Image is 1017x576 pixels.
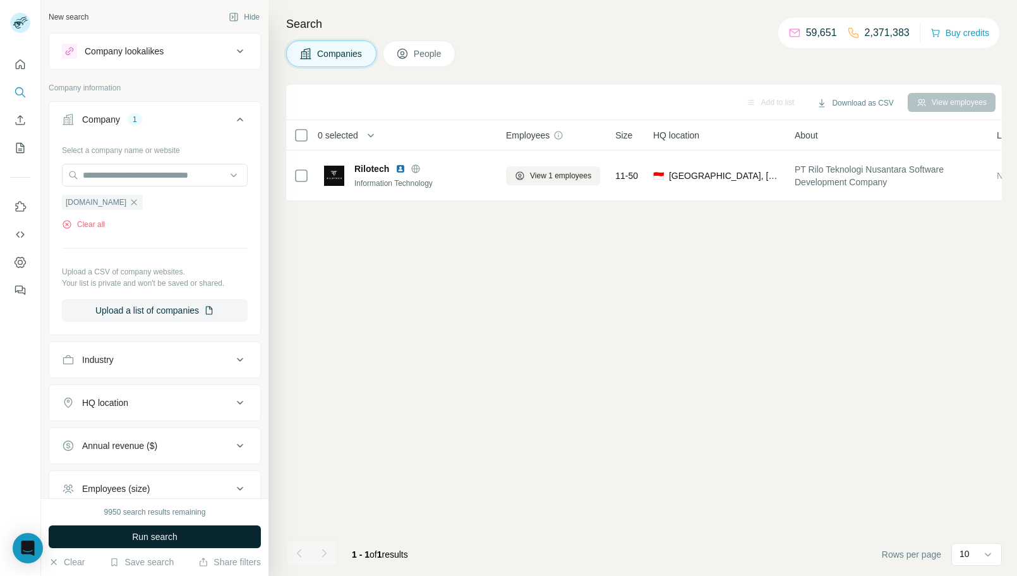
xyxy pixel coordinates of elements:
span: About [795,129,818,142]
button: Annual revenue ($) [49,431,260,461]
button: Clear all [62,219,105,230]
div: 9950 search results remaining [104,506,206,518]
span: 0 selected [318,129,358,142]
p: 59,651 [806,25,837,40]
button: Employees (size) [49,474,260,504]
span: Run search [132,530,178,543]
button: Quick start [10,53,30,76]
span: [GEOGRAPHIC_DATA], [GEOGRAPHIC_DATA], [GEOGRAPHIC_DATA] [669,169,779,182]
div: New search [49,11,88,23]
p: 10 [960,548,970,560]
span: 🇮🇩 [653,169,664,182]
button: Run search [49,525,261,548]
span: People [414,47,443,60]
button: Company lookalikes [49,36,260,66]
img: Logo of Rilotech [324,166,344,186]
span: Rilotech [354,162,389,175]
p: Upload a CSV of company websites. [62,266,248,278]
span: Lists [997,129,1015,142]
div: Annual revenue ($) [82,439,157,452]
button: HQ location [49,388,260,418]
span: 11-50 [615,169,638,182]
span: 1 - 1 [352,549,370,560]
span: HQ location [653,129,699,142]
span: Size [615,129,632,142]
button: Use Surfe on LinkedIn [10,195,30,218]
button: Share filters [198,556,261,568]
button: Buy credits [930,24,989,42]
button: Company1 [49,104,260,140]
p: Company information [49,82,261,94]
button: Upload a list of companies [62,299,248,322]
div: Company [82,113,120,126]
span: results [352,549,408,560]
span: View 1 employees [530,170,591,181]
div: Open Intercom Messenger [13,533,43,563]
span: PT Rilo Teknologi Nusantara Software Development Company [795,163,982,188]
div: Company lookalikes [85,45,164,58]
button: Industry [49,345,260,375]
span: of [370,549,377,560]
button: Hide [220,8,268,27]
button: View 1 employees [506,166,600,185]
button: Enrich CSV [10,109,30,132]
div: Information Technology [354,178,491,189]
span: [DOMAIN_NAME] [66,197,126,208]
p: 2,371,383 [865,25,910,40]
button: Download as CSV [808,94,902,113]
span: Employees [506,129,550,142]
div: Select a company name or website [62,140,248,156]
button: Feedback [10,279,30,302]
div: Employees (size) [82,482,150,495]
p: Your list is private and won't be saved or shared. [62,278,248,289]
div: HQ location [82,396,128,409]
span: 1 [377,549,382,560]
button: Search [10,81,30,104]
h4: Search [286,15,1002,33]
button: Save search [109,556,174,568]
div: 1 [128,114,142,125]
span: Companies [317,47,363,60]
span: Rows per page [882,548,941,561]
button: Dashboard [10,251,30,274]
div: Industry [82,353,114,366]
button: My lists [10,137,30,159]
button: Clear [49,556,85,568]
button: Use Surfe API [10,223,30,246]
img: LinkedIn logo [395,164,406,174]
